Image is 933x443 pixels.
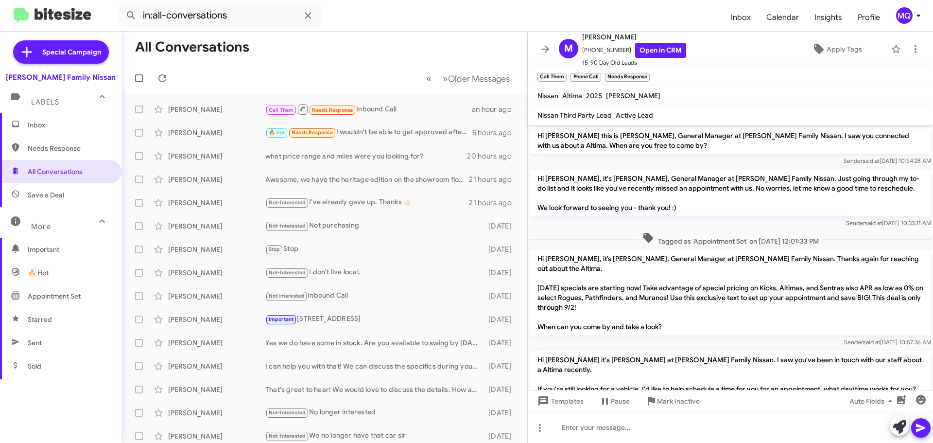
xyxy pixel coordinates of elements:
[582,58,686,68] span: 15-90 Day Old Leads
[168,105,265,114] div: [PERSON_NAME]
[269,107,294,113] span: Call Them
[265,385,484,394] div: That's great to hear! We would love to discuss the details. How about booking an appointment to v...
[844,157,931,164] span: Sender [DATE] 10:54:28 AM
[168,198,265,208] div: [PERSON_NAME]
[484,268,519,278] div: [DATE]
[448,73,510,84] span: Older Messages
[265,361,484,371] div: I can help you with that! We can discuss the specifics during your visit. Would you like to sched...
[484,361,519,371] div: [DATE]
[269,129,285,136] span: 🔥 Hot
[591,392,638,410] button: Pause
[28,143,110,153] span: Needs Response
[606,91,660,100] span: [PERSON_NAME]
[472,105,519,114] div: an hour ago
[530,250,931,336] p: Hi [PERSON_NAME], it’s [PERSON_NAME], General Manager at [PERSON_NAME] Family Nissan. Thanks agai...
[611,392,630,410] span: Pause
[265,407,484,418] div: No longer interested
[28,338,42,348] span: Sent
[269,223,306,229] span: Not-Interested
[265,314,484,325] div: [STREET_ADDRESS]
[484,338,519,348] div: [DATE]
[638,392,708,410] button: Mark Inactive
[265,430,484,442] div: We no longer have that car sir
[844,338,931,346] span: Sender [DATE] 10:57:36 AM
[888,7,922,24] button: MQ
[312,107,353,113] span: Needs Response
[265,244,484,255] div: Stop
[42,47,101,57] span: Special Campaign
[31,222,51,231] span: More
[28,190,64,200] span: Save a Deal
[269,433,306,439] span: Not-Interested
[842,392,904,410] button: Auto Fields
[537,73,567,82] small: Call Them
[168,408,265,418] div: [PERSON_NAME]
[562,91,582,100] span: Altima
[265,338,484,348] div: Yes we do have some in stock. Are you available to swing by [DATE]?
[849,392,896,410] span: Auto Fields
[437,69,516,89] button: Next
[582,31,686,43] span: [PERSON_NAME]
[426,72,432,85] span: «
[265,103,472,115] div: Inbound Call
[420,69,437,89] button: Previous
[265,220,484,231] div: Not purchasing
[443,72,448,85] span: »
[530,351,931,398] p: Hi [PERSON_NAME] it's [PERSON_NAME] at [PERSON_NAME] Family Nissan. I saw you've been in touch wi...
[863,157,880,164] span: said at
[896,7,913,24] div: MQ
[28,361,41,371] span: Sold
[586,91,602,100] span: 2025
[265,290,484,301] div: Inbound Call
[759,3,807,32] a: Calendar
[639,232,823,246] span: Tagged as 'Appointment Set' on [DATE] 12:01:33 PM
[28,268,49,278] span: 🔥 Hot
[850,3,888,32] a: Profile
[657,392,700,410] span: Mark Inactive
[537,91,558,100] span: Nissan
[265,127,472,138] div: I wouldn't be able to get approved after all? I sent in the other co-signer but she said she does...
[723,3,759,32] a: Inbox
[484,221,519,231] div: [DATE]
[421,69,516,89] nav: Page navigation example
[265,151,467,161] div: what price range and miles were you looking for?
[28,315,52,324] span: Starred
[118,4,322,27] input: Search
[787,40,886,58] button: Apply Tags
[168,268,265,278] div: [PERSON_NAME]
[635,43,686,58] a: Open in CRM
[168,221,265,231] div: [PERSON_NAME]
[467,151,519,161] div: 20 hours ago
[269,269,306,276] span: Not-Interested
[168,361,265,371] div: [PERSON_NAME]
[530,170,931,216] p: Hi [PERSON_NAME], it's [PERSON_NAME], General Manager at [PERSON_NAME] Family Nissan. Just going ...
[484,385,519,394] div: [DATE]
[28,291,81,301] span: Appointment Set
[469,175,519,184] div: 21 hours ago
[292,129,333,136] span: Needs Response
[269,199,306,206] span: Not-Interested
[827,40,862,58] span: Apply Tags
[846,219,931,227] span: Sender [DATE] 10:33:11 AM
[605,73,650,82] small: Needs Response
[269,246,280,252] span: Stop
[168,151,265,161] div: [PERSON_NAME]
[537,111,612,120] span: Nissan Third Party Lead
[564,41,573,56] span: M
[484,408,519,418] div: [DATE]
[865,219,882,227] span: said at
[31,98,59,106] span: Labels
[807,3,850,32] a: Insights
[28,167,83,177] span: All Conversations
[168,245,265,254] div: [PERSON_NAME]
[265,175,469,184] div: Awesome, we have the heritage edition on the showroom floor if y'all are interested in seeing it?
[469,198,519,208] div: 21 hours ago
[530,127,931,154] p: Hi [PERSON_NAME] this is [PERSON_NAME], General Manager at [PERSON_NAME] Family Nissan. I saw you...
[168,291,265,301] div: [PERSON_NAME]
[863,338,880,346] span: said at
[484,291,519,301] div: [DATE]
[582,43,686,58] span: [PHONE_NUMBER]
